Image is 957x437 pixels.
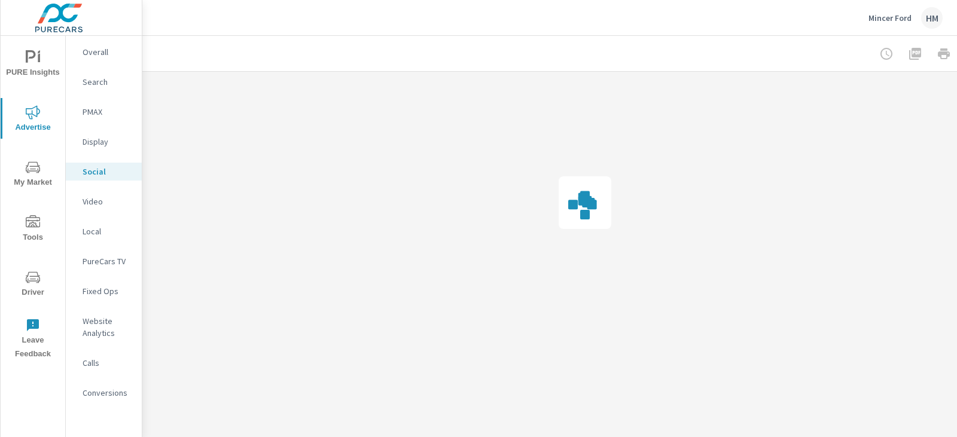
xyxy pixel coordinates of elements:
div: PMAX [66,103,142,121]
span: PURE Insights [4,50,62,80]
p: PureCars TV [83,255,132,267]
div: Conversions [66,384,142,402]
span: Advertise [4,105,62,135]
div: Website Analytics [66,312,142,342]
p: Video [83,195,132,207]
div: Calls [66,354,142,372]
p: Social [83,166,132,178]
div: Overall [66,43,142,61]
p: Local [83,225,132,237]
div: Local [66,222,142,240]
div: Fixed Ops [66,282,142,300]
span: Driver [4,270,62,300]
span: My Market [4,160,62,190]
p: Fixed Ops [83,285,132,297]
div: HM [921,7,943,29]
div: Search [66,73,142,91]
p: Search [83,76,132,88]
p: Mincer Ford [868,13,912,23]
p: Display [83,136,132,148]
p: Calls [83,357,132,369]
p: Website Analytics [83,315,132,339]
div: Display [66,133,142,151]
div: PureCars TV [66,252,142,270]
div: nav menu [1,36,65,366]
span: Leave Feedback [4,318,62,361]
p: Overall [83,46,132,58]
p: PMAX [83,106,132,118]
div: Social [66,163,142,181]
p: Conversions [83,387,132,399]
span: Tools [4,215,62,245]
div: Video [66,192,142,210]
